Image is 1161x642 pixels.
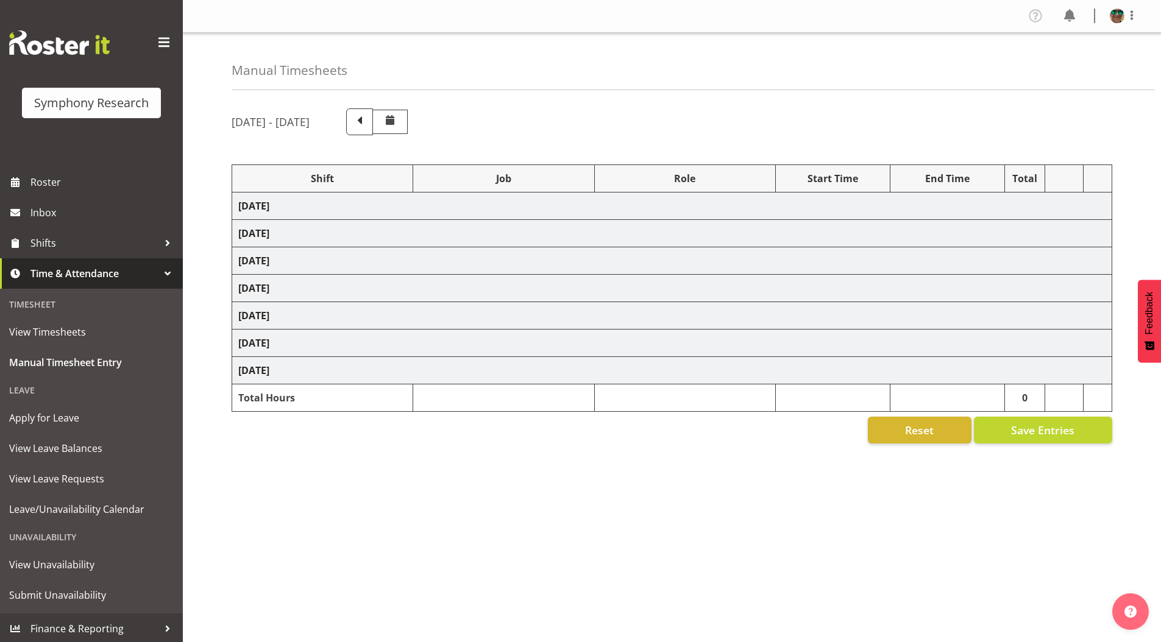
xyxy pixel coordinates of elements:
span: Inbox [30,203,177,222]
a: View Leave Balances [3,433,180,464]
a: View Timesheets [3,317,180,347]
td: [DATE] [232,275,1112,302]
td: [DATE] [232,330,1112,357]
span: Manual Timesheet Entry [9,353,174,372]
span: Reset [905,422,934,438]
span: Feedback [1144,292,1155,334]
div: Job [419,171,588,186]
span: Apply for Leave [9,409,174,427]
div: Shift [238,171,407,186]
td: [DATE] [232,357,1112,384]
td: [DATE] [232,192,1112,220]
a: View Unavailability [3,549,180,580]
div: Total [1011,171,1039,186]
span: View Unavailability [9,556,174,574]
div: Symphony Research [34,94,149,112]
div: End Time [896,171,998,186]
img: said-a-husainf550afc858a57597b0cc8f557ce64376.png [1110,9,1124,23]
td: Total Hours [232,384,413,412]
span: Roster [30,173,177,191]
button: Save Entries [974,417,1112,443]
span: Leave/Unavailability Calendar [9,500,174,518]
button: Reset [868,417,971,443]
a: Leave/Unavailability Calendar [3,494,180,524]
div: Start Time [782,171,884,186]
a: Manual Timesheet Entry [3,347,180,378]
span: Submit Unavailability [9,586,174,604]
a: View Leave Requests [3,464,180,494]
div: Role [601,171,769,186]
div: Leave [3,378,180,403]
h5: [DATE] - [DATE] [232,115,310,129]
td: [DATE] [232,247,1112,275]
h4: Manual Timesheets [232,63,347,77]
td: [DATE] [232,220,1112,247]
a: Submit Unavailability [3,580,180,610]
td: 0 [1004,384,1045,412]
img: Rosterit website logo [9,30,110,55]
span: View Leave Requests [9,470,174,488]
div: Unavailability [3,524,180,549]
td: [DATE] [232,302,1112,330]
span: Finance & Reporting [30,619,158,638]
img: help-xxl-2.png [1124,605,1137,618]
span: View Leave Balances [9,439,174,457]
span: Time & Attendance [30,264,158,283]
span: Save Entries [1011,422,1074,438]
span: View Timesheets [9,323,174,341]
span: Shifts [30,234,158,252]
a: Apply for Leave [3,403,180,433]
button: Feedback - Show survey [1138,280,1161,362]
div: Timesheet [3,292,180,317]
